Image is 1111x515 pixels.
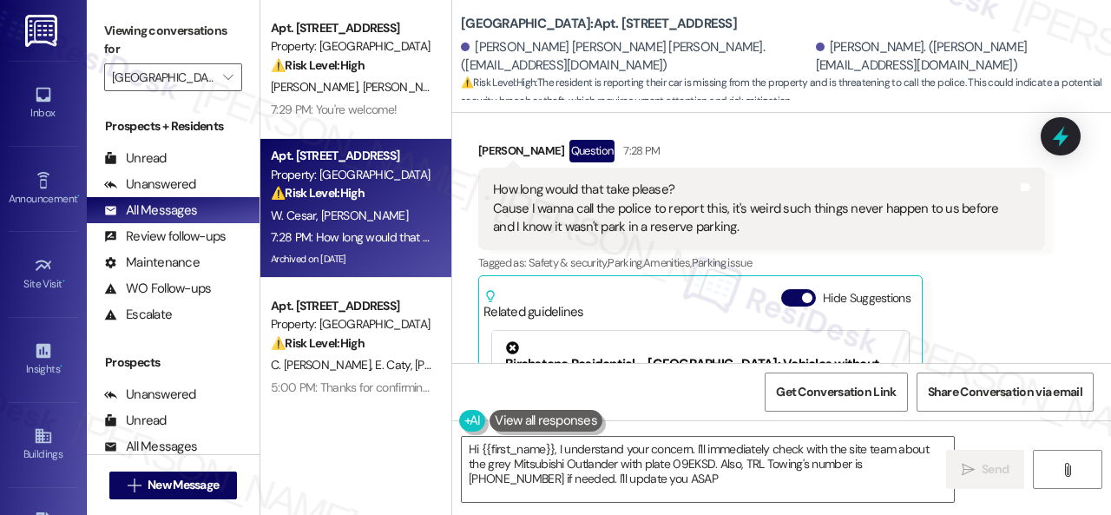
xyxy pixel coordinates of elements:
[104,438,197,456] div: All Messages
[271,315,431,333] div: Property: [GEOGRAPHIC_DATA]
[104,149,167,168] div: Unread
[271,208,321,223] span: W. Cesar
[271,57,365,73] strong: ⚠️ Risk Level: High
[1061,463,1074,477] i: 
[271,297,431,315] div: Apt. [STREET_ADDRESS]
[9,80,78,127] a: Inbox
[375,357,415,373] span: E. Caty
[982,460,1009,479] span: Send
[271,357,375,373] span: C. [PERSON_NAME]
[104,175,196,194] div: Unanswered
[104,228,226,246] div: Review follow-ups
[223,70,233,84] i: 
[569,140,615,162] div: Question
[87,117,260,135] div: Prospects + Residents
[816,38,1098,76] div: [PERSON_NAME]. ([PERSON_NAME][EMAIL_ADDRESS][DOMAIN_NAME])
[505,341,896,411] div: Birchstone Residential - [GEOGRAPHIC_DATA]: Vehicles without valid tags, guest passes, or residen...
[104,254,200,272] div: Maintenance
[823,289,910,307] label: Hide Suggestions
[643,255,692,270] span: Amenities ,
[9,421,78,468] a: Buildings
[462,437,954,502] textarea: Hi {{first_name}}, I understand your concern. I'll immediately check with the site team about the...
[104,280,211,298] div: WO Follow-ups
[271,185,365,201] strong: ⚠️ Risk Level: High
[271,147,431,165] div: Apt. [STREET_ADDRESS]
[461,74,1111,111] span: : The resident is reporting their car is missing from the property and is threatening to call the...
[776,383,896,401] span: Get Conversation Link
[478,250,1045,275] div: Tagged as:
[461,38,812,76] div: [PERSON_NAME] [PERSON_NAME] [PERSON_NAME]. ([EMAIL_ADDRESS][DOMAIN_NAME])
[25,15,61,47] img: ResiDesk Logo
[269,248,433,270] div: Archived on [DATE]
[271,380,642,395] div: 5:00 PM: Thanks for confirming. I'll forward your response to the site team.
[128,479,141,492] i: 
[321,208,408,223] span: [PERSON_NAME]
[104,201,197,220] div: All Messages
[112,63,214,91] input: All communities
[461,15,737,33] b: [GEOGRAPHIC_DATA]: Apt. [STREET_ADDRESS]
[608,255,643,270] span: Parking ,
[765,373,907,412] button: Get Conversation Link
[493,181,1017,236] div: How long would that take please? Cause I wanna call the police to report this, it's weird such th...
[928,383,1082,401] span: Share Conversation via email
[9,251,78,298] a: Site Visit •
[271,102,397,117] div: 7:29 PM: You're welcome!
[62,275,65,287] span: •
[271,19,431,37] div: Apt. [STREET_ADDRESS]
[483,289,584,321] div: Related guidelines
[946,450,1024,489] button: Send
[917,373,1094,412] button: Share Conversation via email
[271,335,365,351] strong: ⚠️ Risk Level: High
[104,412,167,430] div: Unread
[363,79,450,95] span: [PERSON_NAME]
[415,357,502,373] span: [PERSON_NAME]
[60,360,62,373] span: •
[77,190,80,202] span: •
[87,353,260,372] div: Prospects
[478,140,1045,168] div: [PERSON_NAME]
[461,76,536,89] strong: ⚠️ Risk Level: High
[9,336,78,383] a: Insights •
[104,306,172,324] div: Escalate
[619,142,660,160] div: 7:28 PM
[104,17,242,63] label: Viewing conversations for
[271,37,431,56] div: Property: [GEOGRAPHIC_DATA]
[271,166,431,184] div: Property: [GEOGRAPHIC_DATA]
[104,386,196,404] div: Unanswered
[692,255,753,270] span: Parking issue
[962,463,975,477] i: 
[109,472,238,499] button: New Message
[148,476,219,494] span: New Message
[529,255,608,270] span: Safety & security ,
[271,79,363,95] span: [PERSON_NAME]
